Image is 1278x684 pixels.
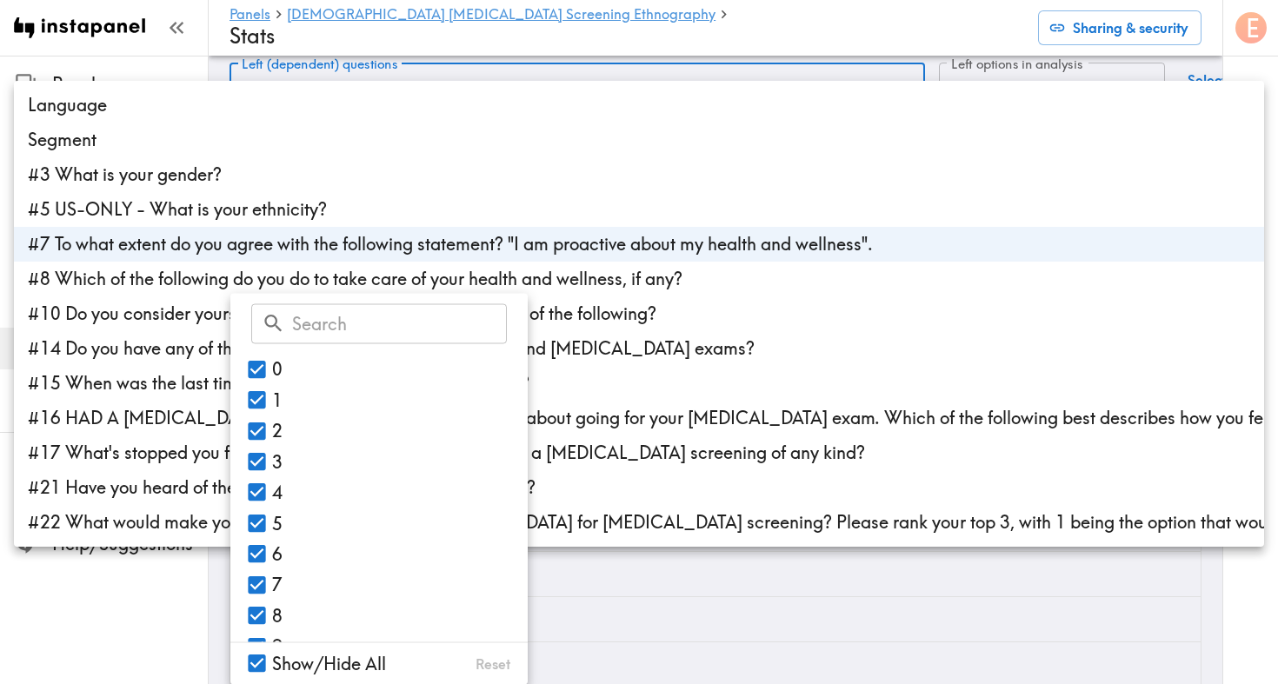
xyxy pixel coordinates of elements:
li: #7 To what extent do you agree with the following statement? "I am proactive about my health and ... [14,227,1264,262]
li: #8 Which of the following do you do to take care of your health and wellness, if any? [14,262,1264,296]
li: #21 Have you heard of the PSA [MEDICAL_DATA] before [DATE]? [14,470,1264,505]
span: 2 [272,419,283,443]
li: #15 When was the last time you had a [MEDICAL_DATA] exam? [14,366,1264,401]
li: #22 What would make you more likely to get a PSA [MEDICAL_DATA] for [MEDICAL_DATA] screening? Ple... [14,505,1264,540]
li: #14 Do you have any of the following anxieties or concerns around [MEDICAL_DATA] exams? [14,331,1264,366]
span: Show/Hide All [272,652,386,676]
span: 6 [272,541,283,566]
span: 7 [272,573,283,597]
span: 8 [272,603,283,628]
li: #10 Do you consider yourself to have expertise or interest in any of the following? [14,296,1264,331]
span: 9 [272,634,283,659]
li: #5 US-ONLY - What is your ethnicity? [14,192,1264,227]
span: 3 [272,449,283,474]
span: 5 [272,511,283,535]
span: 0 [272,357,283,382]
li: Language [14,88,1264,123]
li: #16 HAD A [MEDICAL_DATA] EXAM - Think about how you felt about going for your [MEDICAL_DATA] exam... [14,401,1264,435]
span: 1 [272,388,283,412]
span: 4 [272,481,283,505]
input: Search [292,304,507,344]
li: Segment [14,123,1264,157]
li: #17 What's stopped you from or has given you pause for getting a [MEDICAL_DATA] screening of any ... [14,435,1264,470]
li: #3 What is your gender? [14,157,1264,192]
